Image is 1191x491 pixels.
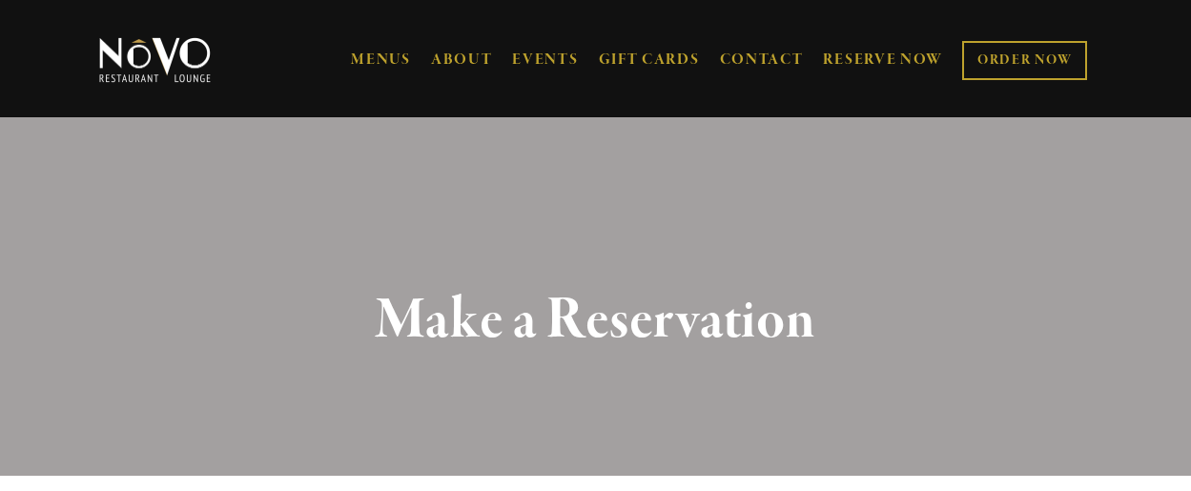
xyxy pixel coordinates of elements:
a: MENUS [351,51,411,70]
strong: Make a Reservation [376,284,815,357]
a: RESERVE NOW [823,42,943,78]
img: Novo Restaurant &amp; Lounge [95,36,215,84]
a: ORDER NOW [962,41,1087,80]
a: EVENTS [512,51,578,70]
a: ABOUT [431,51,493,70]
a: GIFT CARDS [599,42,700,78]
a: CONTACT [720,42,804,78]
